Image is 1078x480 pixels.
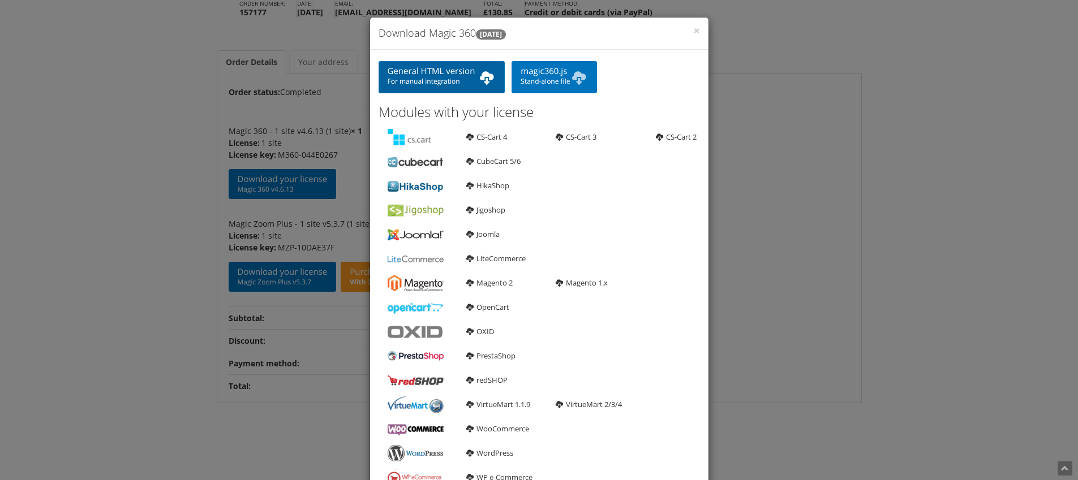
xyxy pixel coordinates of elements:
[379,105,700,119] h3: Modules with your license
[466,229,500,239] a: Joomla
[693,23,700,38] span: ×
[379,61,505,93] a: General HTML versionFor manual integration
[466,448,513,458] a: WordPress
[466,253,526,263] a: LiteCommerce
[656,132,697,142] a: CS-Cart 2
[379,26,700,41] h4: Download Magic 360
[466,132,507,142] a: CS-Cart 4
[693,25,700,37] button: Close
[556,399,622,409] a: VirtueMart 2/3/4
[556,132,596,142] a: CS-Cart 3
[229,122,476,214] td: Magic 360 - 1 site v4.6.13 (1 site)
[466,205,505,215] a: Jigoshop
[466,302,509,312] a: OpenCart
[466,423,529,434] a: WooCommerce
[388,77,496,86] span: For manual integration
[466,180,509,191] a: HikaShop
[466,326,494,336] a: OXID
[466,375,508,385] a: redSHOP
[466,351,516,361] a: PrestaShop
[466,278,513,288] a: Magento 2
[466,156,521,166] a: CubeCart 5/6
[556,278,608,288] a: Magento 1.x
[466,399,530,409] a: VirtueMart 1.1.9
[521,77,588,86] span: Stand-alone file
[476,29,506,40] b: [DATE]
[512,61,597,93] a: magic360.jsStand-alone file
